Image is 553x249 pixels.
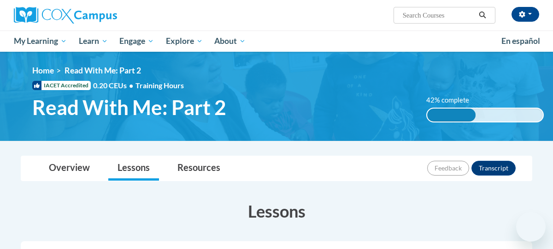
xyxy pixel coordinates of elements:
button: Feedback [427,161,469,176]
button: Transcript [471,161,516,176]
span: Training Hours [135,81,184,90]
a: Cox Campus [14,7,180,24]
a: Engage [113,30,160,52]
img: Cox Campus [14,7,117,24]
span: Read With Me: Part 2 [32,95,226,120]
span: Engage [119,36,154,47]
iframe: Button to launch messaging window [516,212,546,242]
a: My Learning [8,30,73,52]
input: Search Courses [402,10,476,21]
span: About [214,36,246,47]
div: Main menu [7,30,546,52]
a: Overview [40,156,99,181]
span: Read With Me: Part 2 [65,66,141,75]
h3: Lessons [21,200,532,223]
a: Explore [160,30,209,52]
span: Learn [79,36,108,47]
a: Resources [168,156,229,181]
a: En español [495,31,546,51]
button: Search [476,10,489,21]
span: 0.20 CEUs [93,80,135,91]
span: En español [501,36,540,46]
span: My Learning [14,36,67,47]
span: IACET Accredited [32,81,91,90]
label: 42% complete [426,95,479,105]
div: 42% complete [427,109,476,121]
a: Learn [73,30,114,52]
span: • [129,81,133,90]
button: Account Settings [512,7,539,22]
a: About [209,30,252,52]
span: Explore [166,36,203,47]
a: Home [32,66,54,75]
a: Lessons [108,156,159,181]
